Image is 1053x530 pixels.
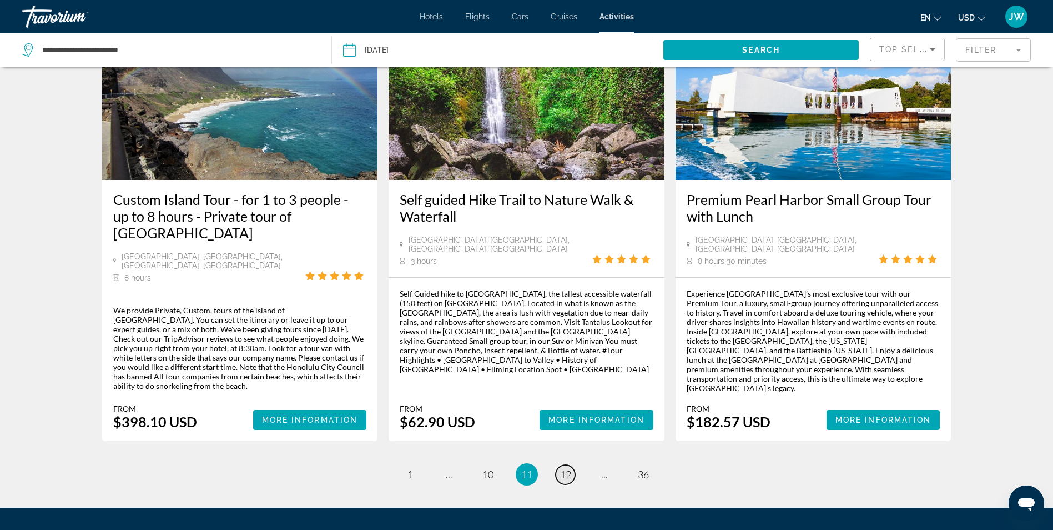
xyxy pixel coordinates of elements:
[958,13,975,22] span: USD
[1002,5,1031,28] button: User Menu
[879,45,943,54] span: Top Sellers
[124,273,151,282] span: 8 hours
[482,468,493,481] span: 10
[512,12,528,21] a: Cars
[687,413,770,430] div: $182.57 USD
[446,468,452,481] span: ...
[400,413,475,430] div: $62.90 USD
[113,413,197,430] div: $398.10 USD
[465,12,490,21] a: Flights
[879,43,935,56] mat-select: Sort by
[548,416,644,424] span: More Information
[601,468,608,481] span: ...
[560,468,571,481] span: 12
[687,404,770,413] div: From
[956,38,1031,62] button: Filter
[696,236,879,253] span: [GEOGRAPHIC_DATA], [GEOGRAPHIC_DATA], [GEOGRAPHIC_DATA], [GEOGRAPHIC_DATA]
[262,416,358,424] span: More Information
[920,13,931,22] span: en
[113,404,197,413] div: From
[400,289,653,374] div: Self Guided hike to [GEOGRAPHIC_DATA], the tallest accessible waterfall (150 feet) on [GEOGRAPHIC...
[676,2,951,180] img: 23.jpg
[407,468,413,481] span: 1
[835,416,931,424] span: More Information
[599,12,634,21] a: Activities
[540,410,653,430] button: More Information
[343,33,652,67] button: Date: Nov 11, 2025
[411,257,437,266] span: 3 hours
[122,252,305,270] span: [GEOGRAPHIC_DATA], [GEOGRAPHIC_DATA], [GEOGRAPHIC_DATA], [GEOGRAPHIC_DATA]
[687,289,940,393] div: Experience [GEOGRAPHIC_DATA]’s most exclusive tour with our Premium Tour, a luxury, small-group j...
[420,12,443,21] a: Hotels
[102,463,951,486] nav: Pagination
[638,468,649,481] span: 36
[1009,486,1044,521] iframe: Button to launch messaging window
[827,410,940,430] button: More Information
[521,468,532,481] span: 11
[409,236,592,253] span: [GEOGRAPHIC_DATA], [GEOGRAPHIC_DATA], [GEOGRAPHIC_DATA], [GEOGRAPHIC_DATA]
[400,191,653,224] a: Self guided Hike Trail to Nature Walk & Waterfall
[958,9,985,26] button: Change currency
[663,40,859,60] button: Search
[920,9,941,26] button: Change language
[253,410,367,430] button: More Information
[742,46,780,54] span: Search
[400,404,475,413] div: From
[113,306,367,391] div: We provide Private, Custom, tours of the island of [GEOGRAPHIC_DATA]. You can set the itinerary o...
[687,191,940,224] a: Premium Pearl Harbor Small Group Tour with Lunch
[698,257,767,266] span: 8 hours 30 minutes
[102,2,378,180] img: c1.jpg
[113,191,367,241] a: Custom Island Tour - for 1 to 3 people - up to 8 hours - Private tour of [GEOGRAPHIC_DATA]
[22,2,133,31] a: Travorium
[551,12,577,21] a: Cruises
[389,2,664,180] img: 7e.jpg
[1009,11,1024,22] span: JW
